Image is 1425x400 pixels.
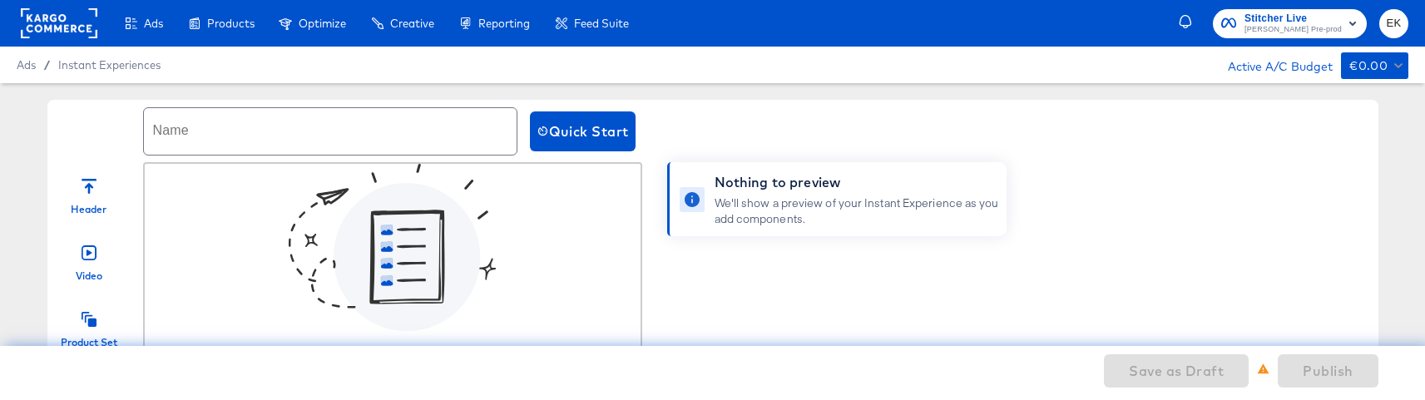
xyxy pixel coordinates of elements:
div: Nothing to preview [715,172,1000,192]
span: EK [1386,14,1402,33]
button: Quick Start [530,111,636,151]
div: Header [71,202,106,216]
span: / [36,58,58,72]
span: Reporting [478,17,530,30]
a: Instant Experiences [58,58,161,72]
div: Product Set [61,335,117,349]
span: Feed Suite [574,17,629,30]
span: Creative [390,17,434,30]
span: [PERSON_NAME] Pre-prod [1244,23,1342,37]
span: Ads [144,17,163,30]
span: Products [207,17,255,30]
span: Optimize [299,17,346,30]
span: Stitcher Live [1244,10,1342,27]
button: Stitcher Live[PERSON_NAME] Pre-prod [1213,9,1367,38]
div: Active A/C Budget [1210,52,1333,77]
span: Ads [17,58,36,72]
div: Video [76,269,102,283]
span: Quick Start [537,120,629,143]
button: EK [1379,9,1408,38]
button: €0.00 [1341,52,1408,79]
div: We'll show a preview of your Instant Experience as you add components. [715,195,1000,226]
div: €0.00 [1349,56,1388,77]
